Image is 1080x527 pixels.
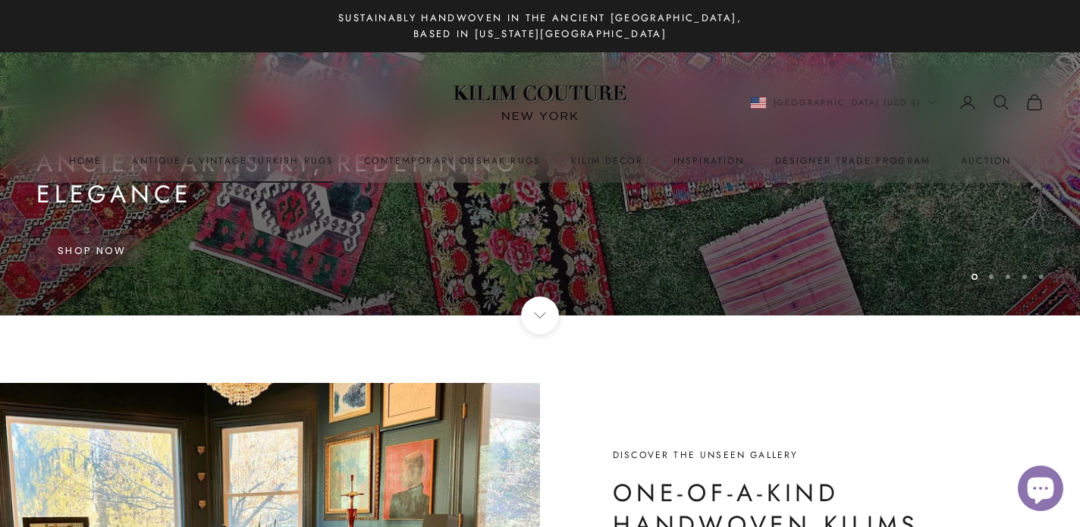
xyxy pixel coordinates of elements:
button: Change country or currency [751,96,937,109]
img: United States [751,97,766,108]
a: Home [69,153,102,168]
a: Designer Trade Program [775,153,931,168]
p: Sustainably Handwoven in the Ancient [GEOGRAPHIC_DATA], Based in [US_STATE][GEOGRAPHIC_DATA] [328,10,752,42]
img: Logo of Kilim Couture New York [445,67,635,139]
span: [GEOGRAPHIC_DATA] (USD $) [774,96,921,109]
inbox-online-store-chat: Shopify online store chat [1013,466,1068,515]
nav: Secondary navigation [751,93,1044,111]
nav: Primary navigation [36,153,1044,168]
p: Discover the Unseen Gallery [613,447,939,463]
a: Auction [961,153,1011,168]
p: Ancient Artistry, Redefining Elegance [36,148,628,211]
a: Antique & Vintage Turkish Rugs [132,153,334,168]
a: Inspiration [673,153,745,168]
summary: Kilim Decor [571,153,643,168]
a: Shop Now [36,235,148,267]
a: Contemporary Oushak Rugs [364,153,541,168]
